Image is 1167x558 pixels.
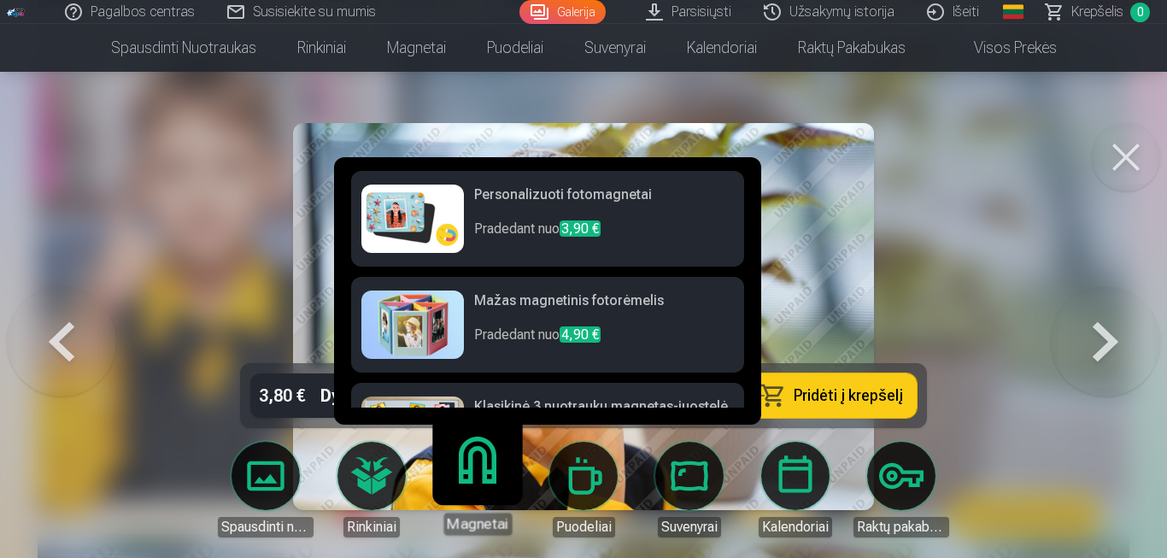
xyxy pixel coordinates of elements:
span: Krepšelis [1071,2,1123,22]
a: Puodeliai [536,442,631,537]
a: Puodeliai [466,24,564,72]
h6: Personalizuoti fotomagnetai [474,185,734,219]
div: Raktų pakabukas [853,517,949,537]
p: Pradedant nuo [474,219,734,253]
div: 3,80 € [250,373,314,418]
a: Rinkiniai [277,24,367,72]
div: Magnetai [443,513,512,535]
p: Pradedant nuo [474,325,734,359]
div: Rinkiniai [343,517,400,537]
strong: Dydis : [320,384,368,408]
div: Kalendoriai [759,517,832,537]
h6: Klasikinė 3 nuotraukų magnetas-juostelė [474,396,734,431]
span: 3,90 € [560,220,601,237]
img: /fa2 [7,7,26,17]
div: 10x15cm [320,373,440,418]
a: Raktų pakabukas [777,24,926,72]
a: Raktų pakabukas [853,442,949,537]
span: 0 [1130,3,1150,22]
a: Kalendoriai [748,442,843,537]
a: Suvenyrai [642,442,737,537]
div: Puodeliai [553,517,615,537]
a: Spausdinti nuotraukas [91,24,277,72]
a: Mažas magnetinis fotorėmelisPradedant nuo4,90 € [351,277,744,373]
a: Magnetai [367,24,466,72]
a: Magnetai [425,430,530,535]
span: Pridėti į krepšelį [794,388,903,403]
a: Spausdinti nuotraukas [218,442,314,537]
a: Kalendoriai [666,24,777,72]
div: Spausdinti nuotraukas [218,517,314,537]
a: Visos prekės [926,24,1077,72]
a: Klasikinė 3 nuotraukų magnetas-juostelėPradedant nuo4,60 € [351,383,744,479]
span: 4,90 € [560,326,601,343]
button: Pridėti į krepšelį [746,373,917,418]
h6: Mažas magnetinis fotorėmelis [474,291,734,325]
div: Suvenyrai [658,517,721,537]
a: Rinkiniai [324,442,419,537]
a: Personalizuoti fotomagnetaiPradedant nuo3,90 € [351,171,744,267]
a: Suvenyrai [564,24,666,72]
